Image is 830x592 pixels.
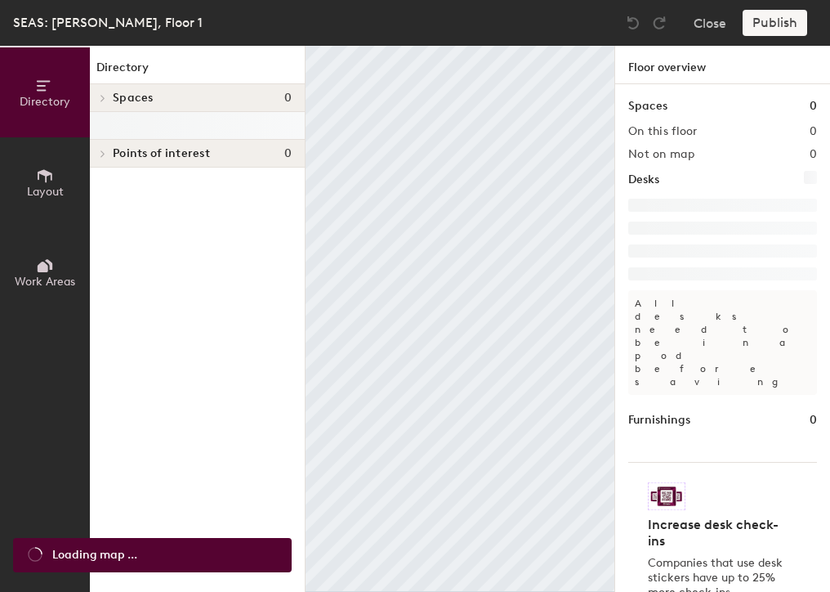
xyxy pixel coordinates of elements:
h1: Directory [90,59,305,84]
h2: 0 [810,125,817,138]
h1: 0 [810,411,817,429]
span: Directory [20,95,70,109]
h2: Not on map [628,148,694,161]
h1: Spaces [628,97,667,115]
span: Loading map ... [52,546,137,564]
h2: On this floor [628,125,698,138]
div: SEAS: [PERSON_NAME], Floor 1 [13,12,203,33]
span: Spaces [113,92,154,105]
span: 0 [284,147,292,160]
p: All desks need to be in a pod before saving [628,290,817,395]
canvas: Map [306,46,614,591]
span: Points of interest [113,147,210,160]
button: Close [694,10,726,36]
span: Work Areas [15,275,75,289]
h2: 0 [810,148,817,161]
img: Redo [651,15,667,31]
h4: Increase desk check-ins [648,517,788,549]
h1: Desks [628,171,659,189]
h1: 0 [810,97,817,115]
span: Layout [27,185,64,199]
h1: Furnishings [628,411,690,429]
h1: Floor overview [615,46,830,84]
span: 0 [284,92,292,105]
img: Sticker logo [648,482,685,510]
img: Undo [625,15,641,31]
